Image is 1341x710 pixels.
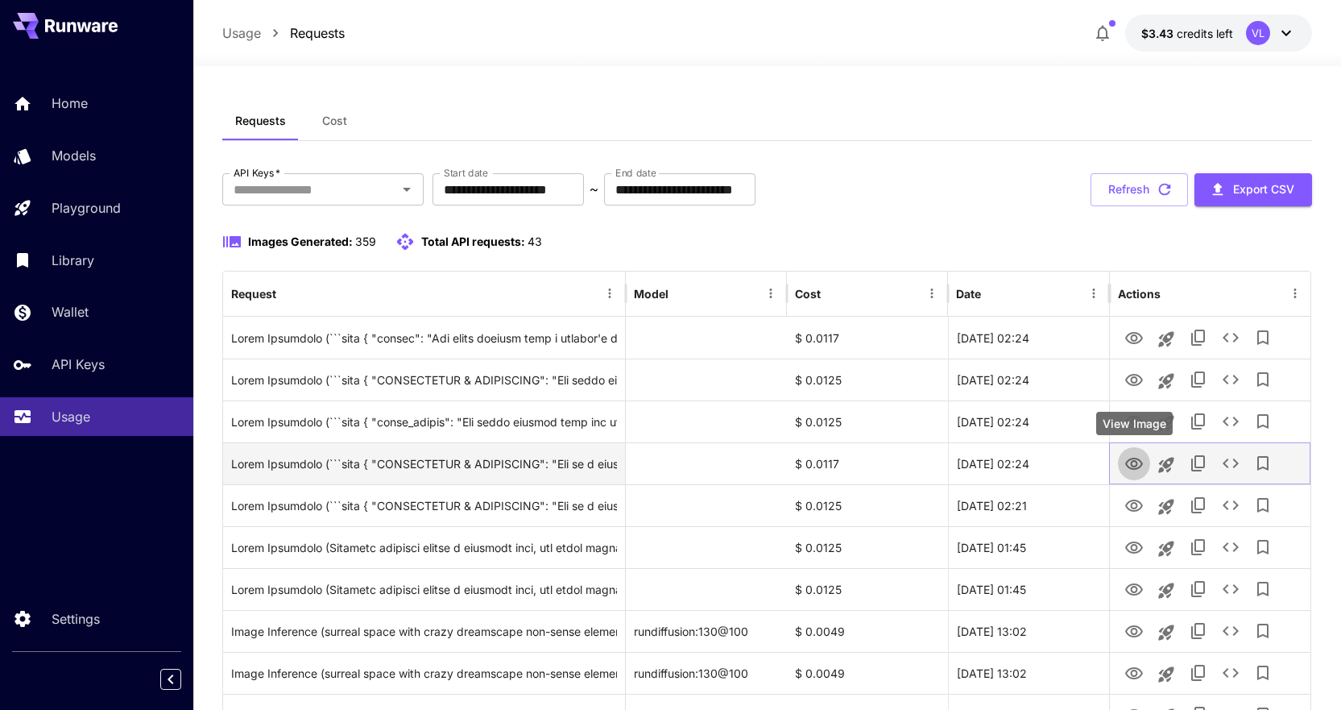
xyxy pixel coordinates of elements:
[822,282,845,305] button: Sort
[52,198,121,218] p: Playground
[231,318,617,359] div: Click to copy prompt
[983,282,1005,305] button: Sort
[1125,15,1312,52] button: $3.42834VL
[626,610,787,652] div: rundiffusion:130@100
[956,287,981,301] div: Date
[1247,363,1279,396] button: Add to library
[1118,530,1150,563] button: View Image
[1182,531,1215,563] button: Copy TaskUUID
[1215,405,1247,438] button: See details
[787,401,948,442] div: $ 0.0125
[231,485,617,526] div: Click to copy prompt
[1247,615,1279,647] button: Add to library
[634,287,668,301] div: Model
[1182,489,1215,521] button: Copy TaskUUID
[160,669,181,690] button: Collapse sidebar
[948,401,1109,442] div: 01 Sep, 2025 02:24
[1118,572,1150,605] button: View Image
[1247,657,1279,689] button: Add to library
[787,526,948,568] div: $ 0.0125
[231,611,617,652] div: Click to copy prompt
[1150,658,1182,691] button: Launch in playground
[231,359,617,401] div: Click to copy prompt
[948,526,1109,568] div: 01 Sep, 2025 01:45
[787,442,948,484] div: $ 0.0117
[1215,615,1247,647] button: See details
[421,235,525,248] span: Total API requests:
[1247,573,1279,605] button: Add to library
[322,114,347,128] span: Cost
[1215,322,1247,354] button: See details
[1177,27,1233,40] span: credits left
[52,251,94,270] p: Library
[921,282,943,305] button: Menu
[1182,615,1215,647] button: Copy TaskUUID
[590,180,598,199] p: ~
[1091,173,1188,206] button: Refresh
[234,166,280,180] label: API Keys
[52,93,88,113] p: Home
[1118,363,1150,396] button: View Image
[1182,447,1215,480] button: Copy TaskUUID
[1215,363,1247,396] button: See details
[1118,321,1150,354] button: View Image
[1182,363,1215,396] button: Copy TaskUUID
[231,653,617,694] div: Click to copy prompt
[1247,447,1279,480] button: Add to library
[1118,405,1150,438] button: View Image
[1150,533,1182,565] button: Launch in playground
[1194,173,1312,206] button: Export CSV
[1150,365,1182,397] button: Launch in playground
[528,235,542,248] span: 43
[1215,573,1247,605] button: See details
[231,527,617,568] div: Click to copy prompt
[948,568,1109,610] div: 01 Sep, 2025 01:45
[626,652,787,694] div: rundiffusion:130@100
[52,609,100,629] p: Settings
[787,317,948,359] div: $ 0.0117
[1215,531,1247,563] button: See details
[670,282,693,305] button: Sort
[1247,322,1279,354] button: Add to library
[52,355,105,374] p: API Keys
[222,23,261,43] a: Usage
[948,317,1109,359] div: 01 Sep, 2025 02:24
[395,178,418,201] button: Open
[355,235,376,248] span: 359
[787,568,948,610] div: $ 0.0125
[1150,323,1182,355] button: Launch in playground
[1150,617,1182,649] button: Launch in playground
[231,569,617,610] div: Click to copy prompt
[1182,573,1215,605] button: Copy TaskUUID
[52,407,90,426] p: Usage
[290,23,345,43] a: Requests
[1247,405,1279,438] button: Add to library
[1118,656,1150,689] button: View Image
[948,442,1109,484] div: 01 Sep, 2025 02:24
[1141,27,1177,40] span: $3.43
[1141,25,1233,42] div: $3.42834
[948,359,1109,401] div: 01 Sep, 2025 02:24
[1284,282,1306,305] button: Menu
[1247,489,1279,521] button: Add to library
[787,484,948,526] div: $ 0.0125
[1118,614,1150,647] button: View Image
[1246,21,1270,45] div: VL
[787,359,948,401] div: $ 0.0125
[1082,282,1105,305] button: Menu
[1118,287,1161,301] div: Actions
[787,652,948,694] div: $ 0.0049
[248,235,353,248] span: Images Generated:
[1182,405,1215,438] button: Copy TaskUUID
[52,146,96,165] p: Models
[759,282,782,305] button: Menu
[1215,447,1247,480] button: See details
[1150,491,1182,523] button: Launch in playground
[1118,488,1150,521] button: View Image
[1215,657,1247,689] button: See details
[1118,446,1150,480] button: View Image
[1150,575,1182,607] button: Launch in playground
[948,652,1109,694] div: 31 Aug, 2025 13:02
[1247,531,1279,563] button: Add to library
